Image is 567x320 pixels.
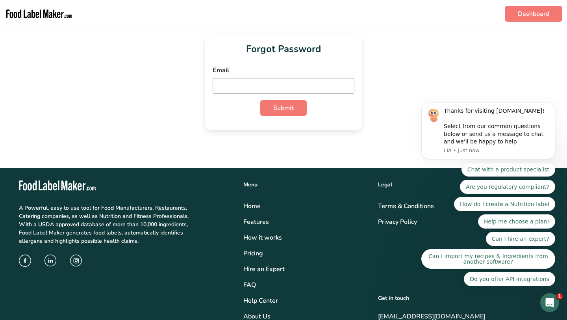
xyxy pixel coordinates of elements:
a: Privacy Policy [378,217,548,227]
a: Help Center [243,296,369,305]
a: Features [243,217,369,227]
button: Submit [260,100,307,116]
a: Hire an Expert [243,264,369,274]
a: Pricing [243,249,369,258]
iframe: Intercom live chat [540,293,559,312]
a: Home [243,201,369,211]
img: Food Label Maker [5,3,74,24]
h1: Forgot Password [213,42,354,56]
label: Email [213,65,354,75]
div: Menu [243,180,369,189]
a: FAQ [243,280,369,290]
p: A Powerful, easy to use tool for Food Manufacturers, Restaurants, Catering companies, as well as ... [19,204,191,245]
a: Terms & Conditions [378,201,548,211]
div: Get in touch [378,294,548,302]
div: How it works [243,233,369,242]
span: Submit [273,103,294,113]
span: 1 [556,293,563,300]
div: Legal [378,180,548,189]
